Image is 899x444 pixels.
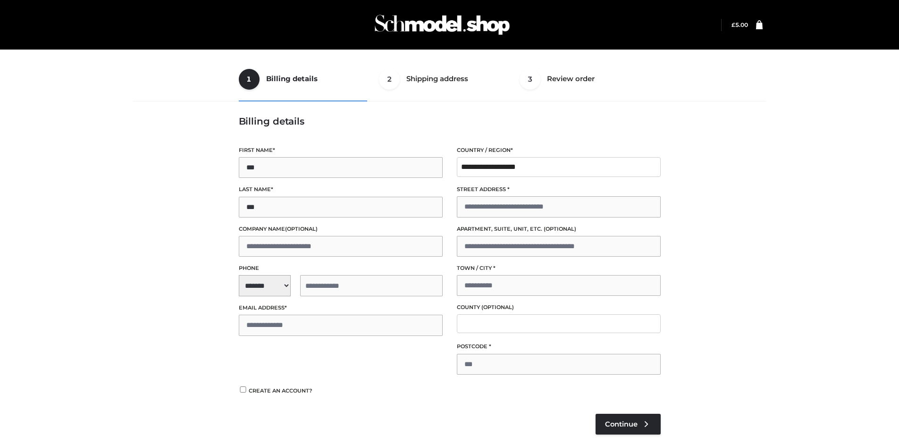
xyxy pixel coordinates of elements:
[731,21,735,28] span: £
[457,225,661,234] label: Apartment, suite, unit, etc.
[285,226,318,232] span: (optional)
[457,146,661,155] label: Country / Region
[605,420,638,428] span: Continue
[239,185,443,194] label: Last name
[239,225,443,234] label: Company name
[239,116,661,127] h3: Billing details
[371,6,513,43] img: Schmodel Admin 964
[731,21,748,28] a: £5.00
[457,264,661,273] label: Town / City
[239,386,247,393] input: Create an account?
[596,414,661,435] a: Continue
[544,226,576,232] span: (optional)
[239,264,443,273] label: Phone
[457,185,661,194] label: Street address
[731,21,748,28] bdi: 5.00
[457,342,661,351] label: Postcode
[239,146,443,155] label: First name
[481,304,514,310] span: (optional)
[457,303,661,312] label: County
[239,303,443,312] label: Email address
[249,387,312,394] span: Create an account?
